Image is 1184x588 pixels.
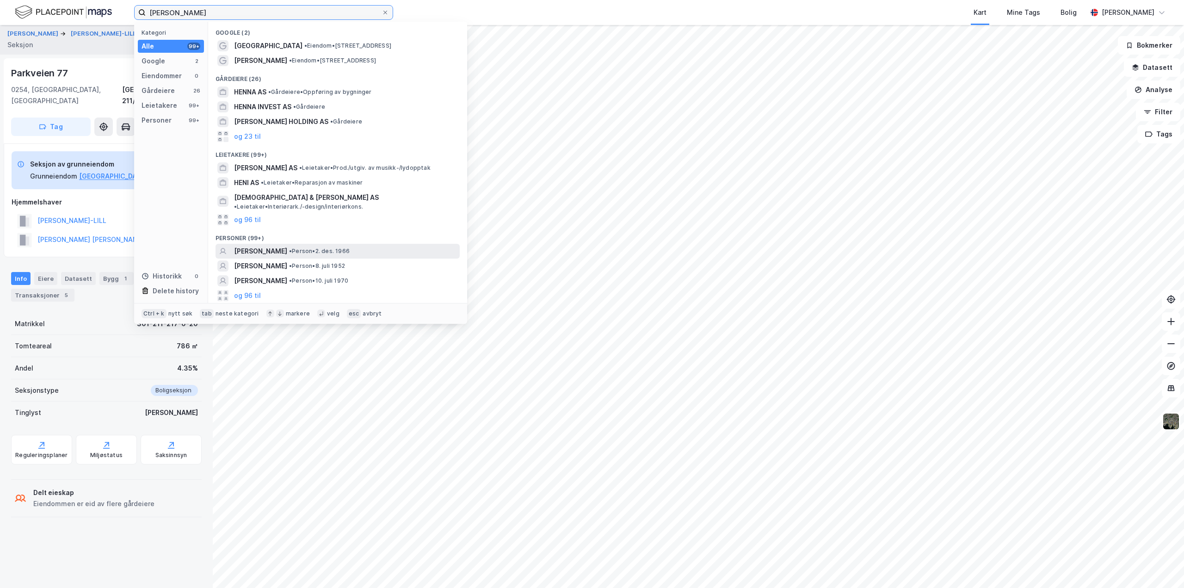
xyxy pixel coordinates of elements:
[15,318,45,329] div: Matrikkel
[99,272,134,285] div: Bygg
[293,103,296,110] span: •
[168,310,193,317] div: nytt søk
[15,363,33,374] div: Andel
[1102,7,1154,18] div: [PERSON_NAME]
[30,159,175,170] div: Seksjon av grunneiendom
[11,66,70,80] div: Parkveien 77
[142,29,204,36] div: Kategori
[142,85,175,96] div: Gårdeiere
[363,310,382,317] div: avbryt
[234,203,237,210] span: •
[299,164,302,171] span: •
[142,41,154,52] div: Alle
[122,84,202,106] div: [GEOGRAPHIC_DATA], 211/217/0/20
[289,277,292,284] span: •
[187,43,200,50] div: 99+
[289,57,292,64] span: •
[1118,36,1180,55] button: Bokmerker
[1136,103,1180,121] button: Filter
[33,498,154,509] div: Eiendommen er eid av flere gårdeiere
[974,7,987,18] div: Kart
[208,227,467,244] div: Personer (99+)
[234,177,259,188] span: HENI AS
[304,42,307,49] span: •
[142,70,182,81] div: Eiendommer
[193,272,200,280] div: 0
[234,203,363,210] span: Leietaker • Interiørark./-design/interiørkons.
[15,407,41,418] div: Tinglyst
[79,171,175,182] button: [GEOGRAPHIC_DATA], 211/217
[142,271,182,282] div: Historikk
[62,291,71,300] div: 5
[187,117,200,124] div: 99+
[142,309,166,318] div: Ctrl + k
[268,88,271,95] span: •
[261,179,264,186] span: •
[142,56,165,67] div: Google
[234,87,266,98] span: HENNA AS
[200,309,214,318] div: tab
[193,57,200,65] div: 2
[145,407,198,418] div: [PERSON_NAME]
[61,272,96,285] div: Datasett
[234,116,328,127] span: [PERSON_NAME] HOLDING AS
[187,102,200,109] div: 99+
[216,310,259,317] div: neste kategori
[11,118,91,136] button: Tag
[193,87,200,94] div: 26
[137,318,198,329] div: 301-211-217-0-20
[177,340,198,352] div: 786 ㎡
[142,100,177,111] div: Leietakere
[234,55,287,66] span: [PERSON_NAME]
[1124,58,1180,77] button: Datasett
[15,385,59,396] div: Seksjonstype
[1007,7,1040,18] div: Mine Tags
[234,290,261,301] button: og 96 til
[193,72,200,80] div: 0
[293,103,325,111] span: Gårdeiere
[299,164,431,172] span: Leietaker • Prod./utgiv. av musikk-/lydopptak
[1138,544,1184,588] iframe: Chat Widget
[15,340,52,352] div: Tomteareal
[289,262,345,270] span: Person • 8. juli 1952
[1137,125,1180,143] button: Tags
[153,285,199,297] div: Delete history
[289,248,292,254] span: •
[289,248,350,255] span: Person • 2. des. 1966
[234,214,261,225] button: og 96 til
[327,310,339,317] div: velg
[208,68,467,85] div: Gårdeiere (26)
[33,487,154,498] div: Delt eieskap
[146,6,382,19] input: Søk på adresse, matrikkel, gårdeiere, leietakere eller personer
[121,274,130,283] div: 1
[1127,80,1180,99] button: Analyse
[1162,413,1180,430] img: 9k=
[1061,7,1077,18] div: Bolig
[234,101,291,112] span: HENNA INVEST AS
[15,4,112,20] img: logo.f888ab2527a4732fd821a326f86c7f29.svg
[11,289,74,302] div: Transaksjoner
[12,197,201,208] div: Hjemmelshaver
[268,88,372,96] span: Gårdeiere • Oppføring av bygninger
[208,22,467,38] div: Google (2)
[234,162,297,173] span: [PERSON_NAME] AS
[71,29,138,38] button: [PERSON_NAME]-LILL
[289,277,348,285] span: Person • 10. juli 1970
[234,40,302,51] span: [GEOGRAPHIC_DATA]
[208,144,467,161] div: Leietakere (99+)
[155,452,187,459] div: Saksinnsyn
[142,115,172,126] div: Personer
[11,272,31,285] div: Info
[289,262,292,269] span: •
[15,452,68,459] div: Reguleringsplaner
[330,118,333,125] span: •
[234,131,261,142] button: og 23 til
[234,192,379,203] span: [DEMOGRAPHIC_DATA] & [PERSON_NAME] AS
[7,29,60,38] button: [PERSON_NAME]
[234,260,287,272] span: [PERSON_NAME]
[330,118,362,125] span: Gårdeiere
[286,310,310,317] div: markere
[34,272,57,285] div: Eiere
[30,171,77,182] div: Grunneiendom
